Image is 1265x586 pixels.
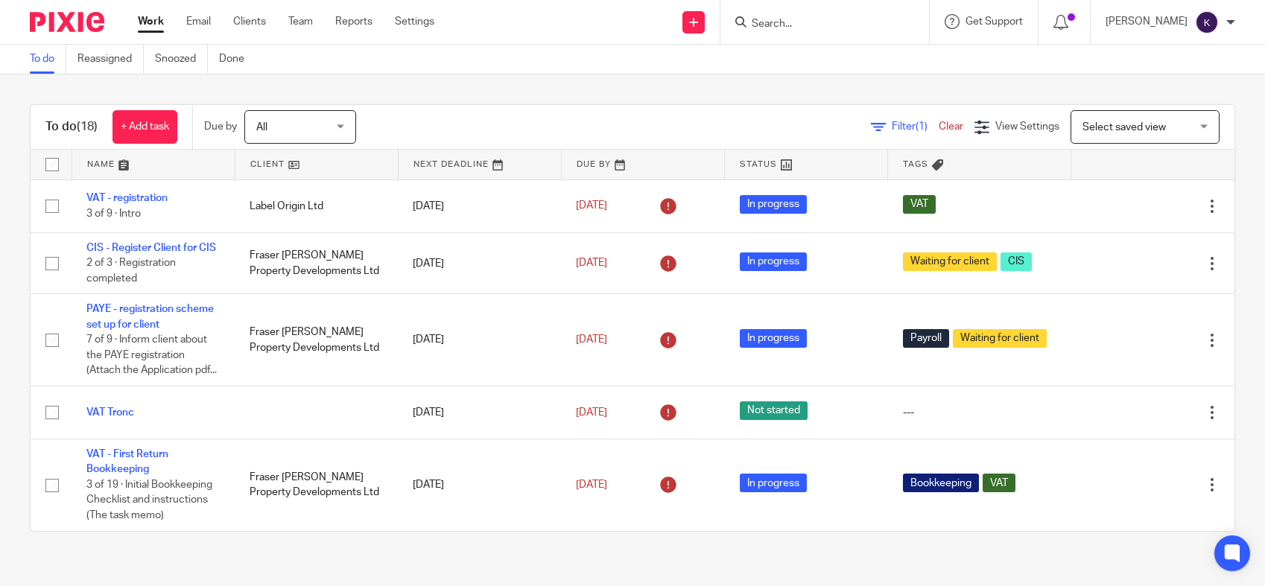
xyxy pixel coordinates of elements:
[86,334,217,375] span: 7 of 9 · Inform client about the PAYE registration (Attach the Application pdf...
[1195,10,1219,34] img: svg%3E
[995,121,1059,132] span: View Settings
[398,294,561,386] td: [DATE]
[155,45,208,74] a: Snoozed
[1001,252,1032,271] span: CIS
[903,474,979,492] span: Bookkeeping
[86,243,216,253] a: CIS - Register Client for CIS
[256,122,267,133] span: All
[398,232,561,293] td: [DATE]
[398,439,561,531] td: [DATE]
[86,193,168,203] a: VAT - registration
[86,208,141,219] span: 3 of 9 · Intro
[219,45,256,74] a: Done
[235,294,398,386] td: Fraser [PERSON_NAME] Property Developments Ltd
[966,16,1023,27] span: Get Support
[77,121,98,133] span: (18)
[740,329,807,348] span: In progress
[235,439,398,531] td: Fraser [PERSON_NAME] Property Developments Ltd
[86,407,134,418] a: VAT Tronc
[186,14,211,29] a: Email
[30,45,66,74] a: To do
[395,14,434,29] a: Settings
[983,474,1015,492] span: VAT
[233,14,266,29] a: Clients
[903,160,928,168] span: Tags
[45,119,98,135] h1: To do
[576,201,607,211] span: [DATE]
[740,401,808,420] span: Not started
[892,121,939,132] span: Filter
[86,304,214,329] a: PAYE - registration scheme set up for client
[235,179,398,232] td: Label Origin Ltd
[138,14,164,29] a: Work
[740,252,807,271] span: In progress
[112,110,177,144] a: + Add task
[1106,14,1188,29] p: [PERSON_NAME]
[235,232,398,293] td: Fraser [PERSON_NAME] Property Developments Ltd
[916,121,928,132] span: (1)
[77,45,144,74] a: Reassigned
[204,119,237,134] p: Due by
[30,12,104,32] img: Pixie
[903,329,949,348] span: Payroll
[576,258,607,268] span: [DATE]
[86,480,212,520] span: 3 of 19 · Initial Bookkeeping Checklist and instructions (The task memo)
[903,405,1056,420] div: ---
[288,14,313,29] a: Team
[903,252,997,271] span: Waiting for client
[939,121,963,132] a: Clear
[335,14,372,29] a: Reports
[576,480,607,490] span: [DATE]
[576,334,607,345] span: [DATE]
[398,179,561,232] td: [DATE]
[740,195,807,214] span: In progress
[953,329,1047,348] span: Waiting for client
[576,407,607,418] span: [DATE]
[86,258,176,284] span: 2 of 3 · Registration completed
[903,195,936,214] span: VAT
[740,474,807,492] span: In progress
[86,449,168,474] a: VAT - First Return Bookkeeping
[398,386,561,439] td: [DATE]
[1082,122,1166,133] span: Select saved view
[750,18,884,31] input: Search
